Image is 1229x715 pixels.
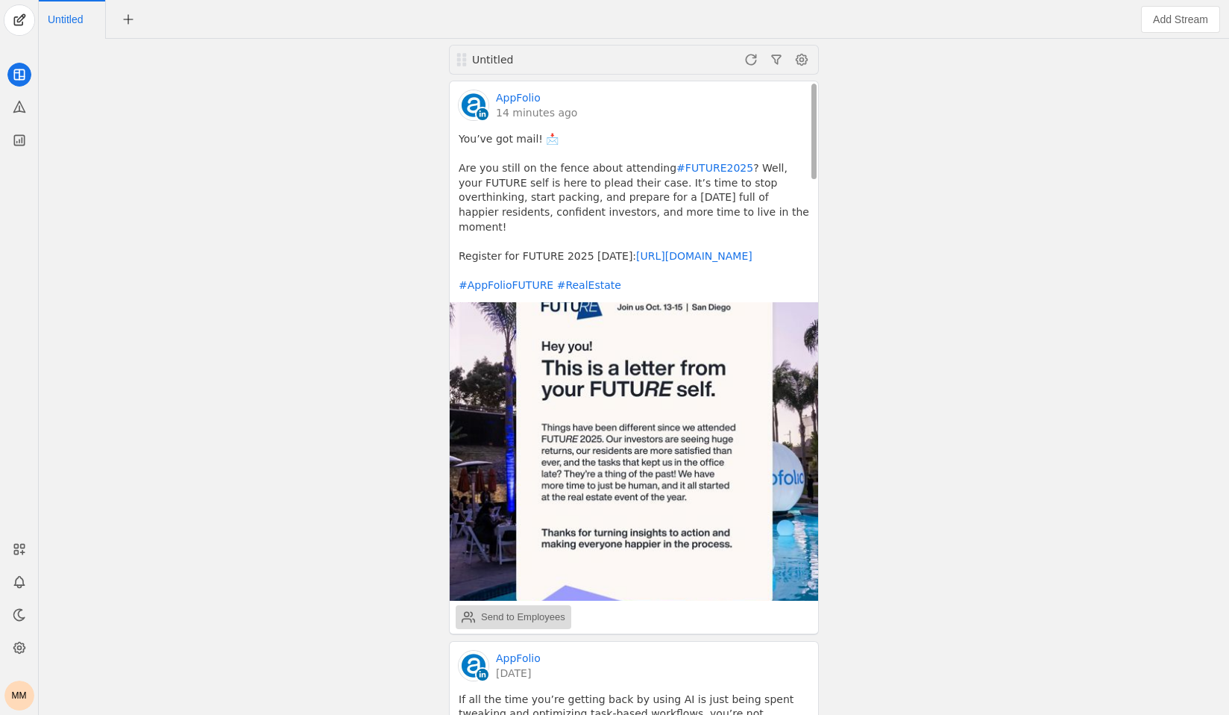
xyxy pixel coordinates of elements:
app-icon-button: New Tab [115,13,142,25]
img: cache [459,90,488,120]
a: #FUTURE2025 [676,162,753,174]
a: #RealEstate [557,279,621,291]
a: 14 minutes ago [496,105,577,120]
a: [DATE] [496,666,541,681]
span: Click to edit name [48,14,83,25]
a: #AppFolioFUTURE [459,279,553,291]
pre: You’ve got mail! 📩 Are you still on the fence about attending ? Well, your FUTURE self is here to... [459,132,809,293]
button: MM [4,681,34,711]
div: Untitled [472,52,650,67]
a: AppFolio [496,651,541,666]
img: undefined [450,302,818,601]
button: Add Stream [1141,6,1220,33]
a: [URL][DOMAIN_NAME] [636,250,752,262]
button: Send to Employees [456,605,571,629]
div: Send to Employees [481,610,565,625]
span: Add Stream [1153,12,1208,27]
img: cache [459,651,488,681]
a: AppFolio [496,90,541,105]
